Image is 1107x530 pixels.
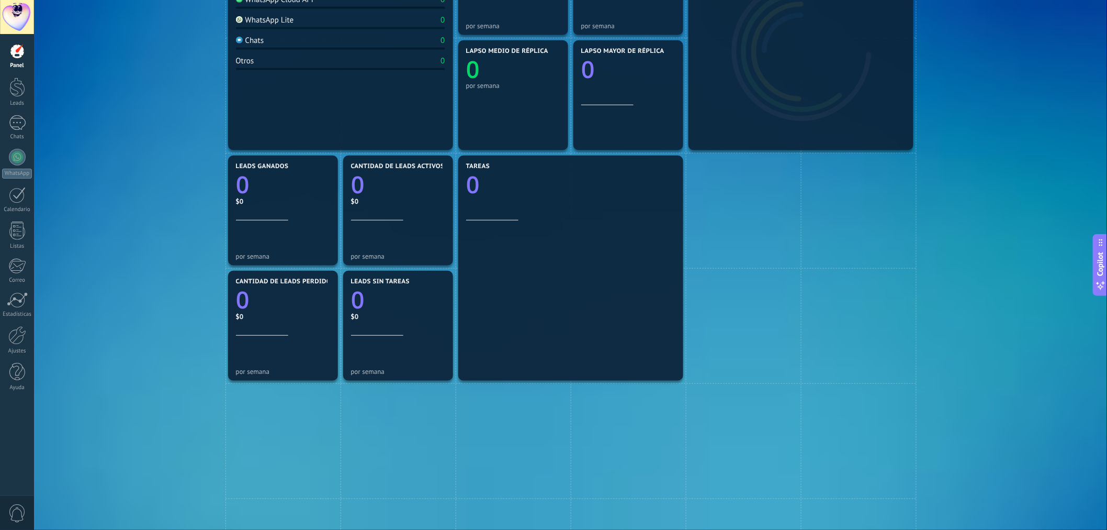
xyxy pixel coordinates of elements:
[236,197,330,206] div: $0
[581,54,595,86] text: 0
[236,169,330,201] a: 0
[2,311,32,318] div: Estadísticas
[2,134,32,140] div: Chats
[466,163,490,170] span: Tareas
[236,163,289,170] span: Leads ganados
[236,16,243,23] img: WhatsApp Lite
[466,22,560,30] div: por semana
[466,169,480,201] text: 0
[440,56,445,66] div: 0
[581,48,664,55] span: Lapso mayor de réplica
[236,312,330,321] div: $0
[1095,252,1106,277] span: Copilot
[2,348,32,355] div: Ajustes
[351,284,365,316] text: 0
[351,252,445,260] div: por semana
[351,284,445,316] a: 0
[236,37,243,43] img: Chats
[236,56,254,66] div: Otros
[466,169,675,201] a: 0
[581,22,675,30] div: por semana
[236,284,250,316] text: 0
[2,243,32,250] div: Listas
[236,284,330,316] a: 0
[2,384,32,391] div: Ayuda
[2,206,32,213] div: Calendario
[351,368,445,376] div: por semana
[351,278,410,285] span: Leads sin tareas
[466,48,549,55] span: Lapso medio de réplica
[2,169,32,179] div: WhatsApp
[236,15,294,25] div: WhatsApp Lite
[466,54,480,86] text: 0
[2,277,32,284] div: Correo
[236,169,250,201] text: 0
[351,169,445,201] a: 0
[351,169,365,201] text: 0
[2,62,32,69] div: Panel
[440,36,445,46] div: 0
[2,100,32,107] div: Leads
[440,15,445,25] div: 0
[236,36,264,46] div: Chats
[236,252,330,260] div: por semana
[351,197,445,206] div: $0
[351,163,445,170] span: Cantidad de leads activos
[466,82,560,90] div: por semana
[236,278,335,285] span: Cantidad de leads perdidos
[236,368,330,376] div: por semana
[351,312,445,321] div: $0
